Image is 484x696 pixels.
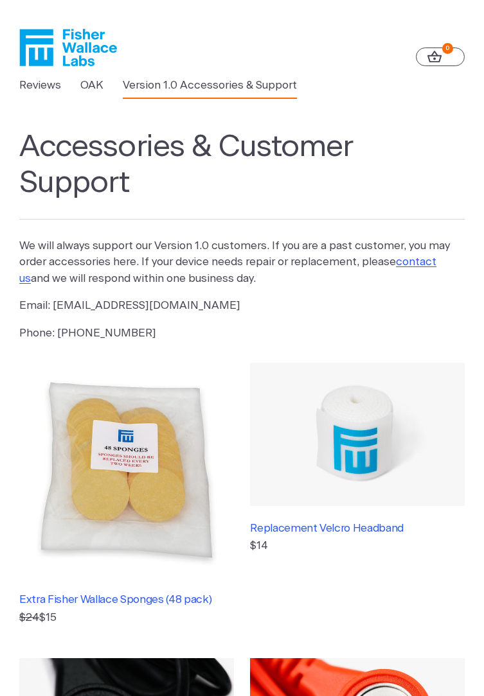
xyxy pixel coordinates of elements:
[250,522,448,535] h3: Replacement Velcro Headband
[19,129,465,220] h1: Accessories & Customer Support
[19,612,39,623] s: $24
[19,363,234,625] a: Extra Fisher Wallace Sponges (48 pack) $24$15
[19,363,234,577] img: Extra Fisher Wallace Sponges (48 pack)
[250,363,465,505] img: Replacement Velcro Headband
[19,238,465,287] p: We will always support our Version 1.0 customers. If you are a past customer, you may order acces...
[19,609,234,626] p: $15
[19,29,117,66] a: Fisher Wallace
[19,593,217,606] h3: Extra Fisher Wallace Sponges (48 pack)
[250,363,465,625] a: Replacement Velcro Headband$14
[19,256,436,284] a: contact us
[123,77,297,94] a: Version 1.0 Accessories & Support
[250,537,465,554] p: $14
[19,325,465,342] p: Phone: [PHONE_NUMBER]
[416,48,465,67] a: 0
[19,77,61,94] a: Reviews
[19,297,465,314] p: Email: [EMAIL_ADDRESS][DOMAIN_NAME]
[442,43,453,54] strong: 0
[80,77,103,94] a: OAK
